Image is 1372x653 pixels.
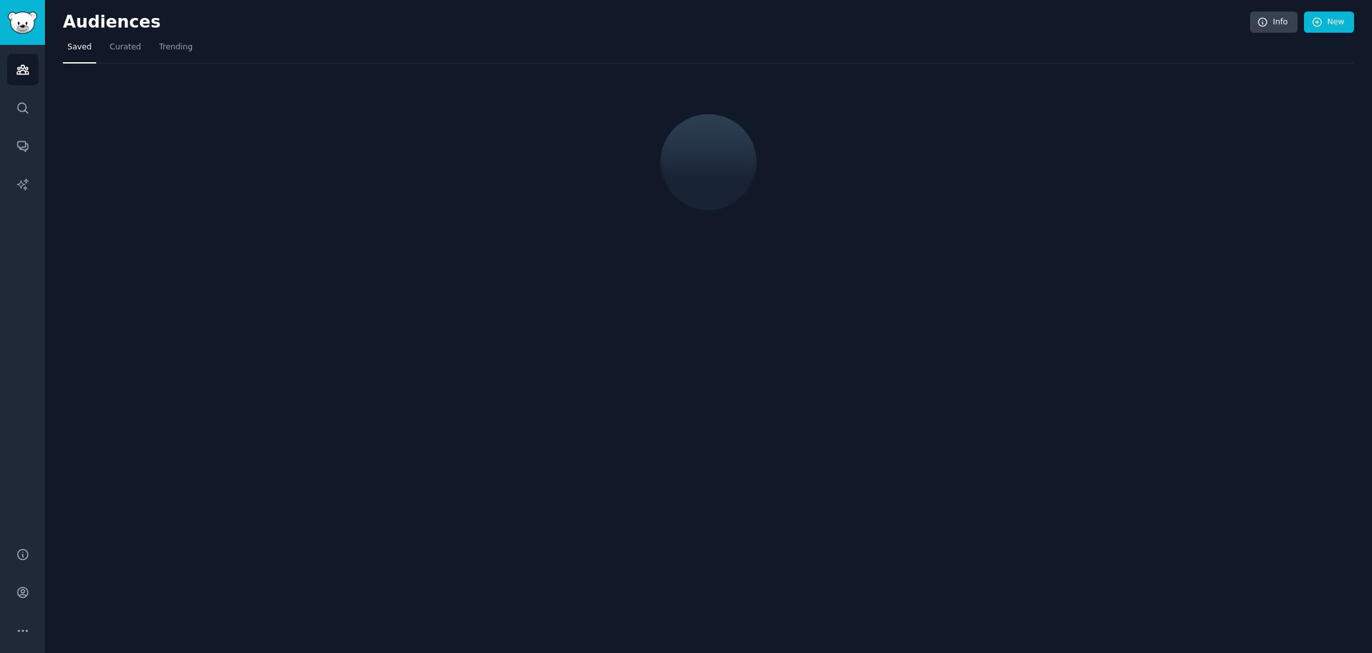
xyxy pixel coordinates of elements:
span: Saved [67,42,92,53]
a: New [1304,12,1354,33]
a: Trending [155,37,197,64]
a: Curated [105,37,146,64]
h2: Audiences [63,12,1250,33]
span: Curated [110,42,141,53]
span: Trending [159,42,193,53]
a: Saved [63,37,96,64]
img: GummySearch logo [8,12,37,34]
a: Info [1250,12,1298,33]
